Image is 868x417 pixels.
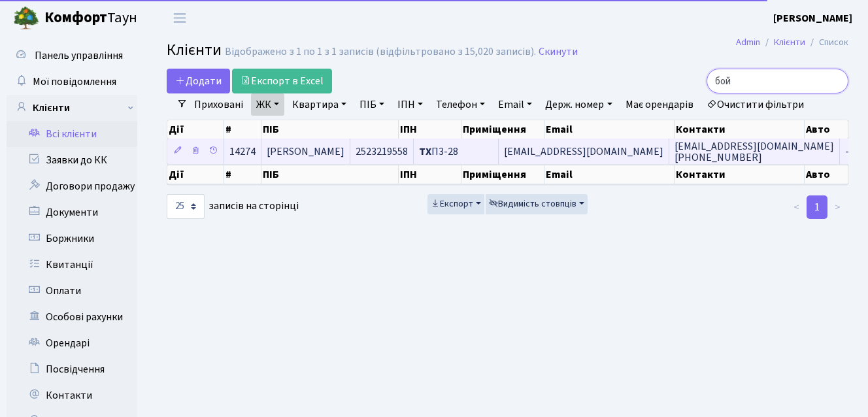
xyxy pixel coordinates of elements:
[44,7,107,28] b: Комфорт
[431,197,473,210] span: Експорт
[461,120,544,139] th: Приміщення
[486,194,588,214] button: Видимість стовпців
[736,35,760,49] a: Admin
[399,165,462,184] th: ІПН
[7,147,137,173] a: Заявки до КК
[7,173,137,199] a: Договори продажу
[261,120,398,139] th: ПІБ
[845,144,849,159] span: -
[7,382,137,409] a: Контакти
[504,144,663,159] span: [EMAIL_ADDRESS][DOMAIN_NAME]
[287,93,352,116] a: Квартира
[225,46,536,58] div: Відображено з 1 по 1 з 1 записів (відфільтровано з 15,020 записів).
[167,69,230,93] a: Додати
[44,7,137,29] span: Таун
[175,74,222,88] span: Додати
[354,93,390,116] a: ПІБ
[7,121,137,147] a: Всі клієнти
[419,144,431,159] b: ТХ
[544,165,675,184] th: Email
[7,330,137,356] a: Орендарі
[805,165,848,184] th: Авто
[7,252,137,278] a: Квитанції
[13,5,39,31] img: logo.png
[539,46,578,58] a: Скинути
[167,194,205,219] select: записів на сторінці
[7,278,137,304] a: Оплати
[7,95,137,121] a: Клієнти
[675,120,805,139] th: Контакти
[7,42,137,69] a: Панель управління
[7,225,137,252] a: Боржники
[620,93,699,116] a: Має орендарів
[224,165,261,184] th: #
[544,120,675,139] th: Email
[774,35,805,49] a: Клієнти
[489,197,576,210] span: Видимість стовпців
[35,48,123,63] span: Панель управління
[224,120,261,139] th: #
[716,29,868,56] nav: breadcrumb
[33,75,116,89] span: Мої повідомлення
[675,165,805,184] th: Контакти
[251,93,284,116] a: ЖК
[167,165,224,184] th: Дії
[805,35,848,50] li: Список
[229,144,256,159] span: 14274
[189,93,248,116] a: Приховані
[392,93,428,116] a: ІПН
[267,144,344,159] span: [PERSON_NAME]
[7,304,137,330] a: Особові рахунки
[707,69,848,93] input: Пошук...
[431,93,490,116] a: Телефон
[675,139,834,165] span: [EMAIL_ADDRESS][DOMAIN_NAME] [PHONE_NUMBER]
[167,194,299,219] label: записів на сторінці
[7,356,137,382] a: Посвідчення
[805,120,848,139] th: Авто
[461,165,544,184] th: Приміщення
[167,120,224,139] th: Дії
[356,144,408,159] span: 2523219558
[232,69,332,93] a: Експорт в Excel
[773,11,852,25] b: [PERSON_NAME]
[701,93,809,116] a: Очистити фільтри
[399,120,462,139] th: ІПН
[419,144,458,159] span: П3-28
[7,199,137,225] a: Документи
[7,69,137,95] a: Мої повідомлення
[773,10,852,26] a: [PERSON_NAME]
[493,93,537,116] a: Email
[163,7,196,29] button: Переключити навігацію
[427,194,484,214] button: Експорт
[167,39,222,61] span: Клієнти
[540,93,617,116] a: Держ. номер
[261,165,398,184] th: ПІБ
[807,195,827,219] a: 1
